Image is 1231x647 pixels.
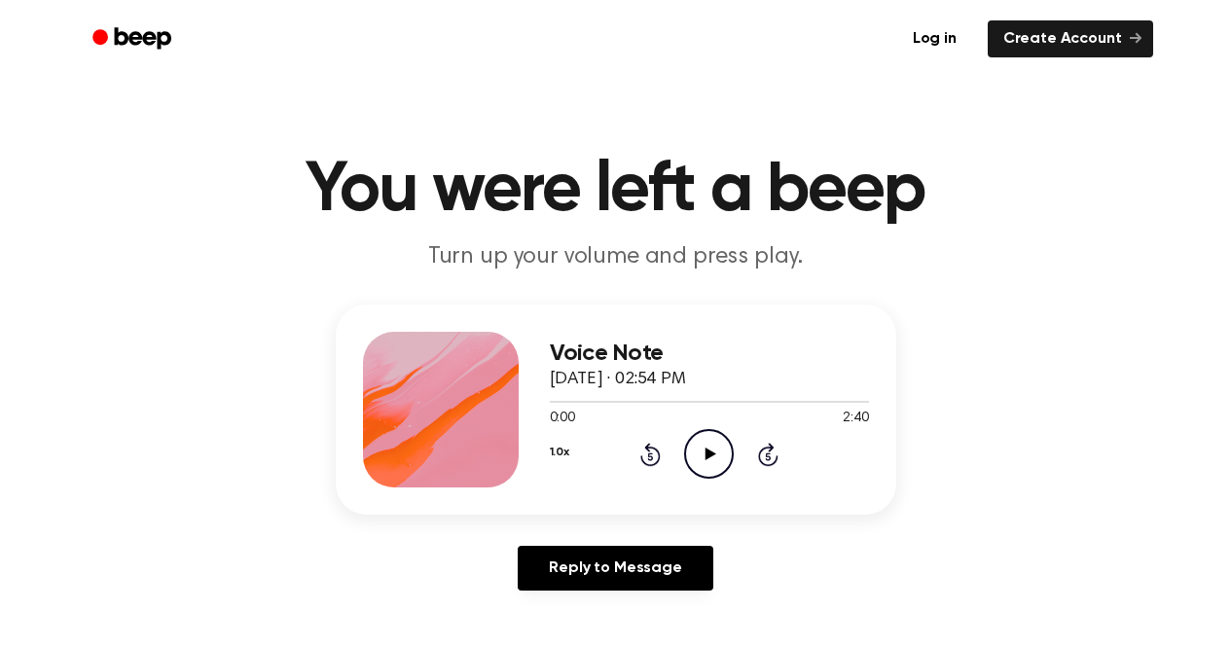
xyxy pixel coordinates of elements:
[843,409,868,429] span: 2:40
[550,341,869,367] h3: Voice Note
[79,20,189,58] a: Beep
[988,20,1153,57] a: Create Account
[550,371,686,388] span: [DATE] · 02:54 PM
[550,409,575,429] span: 0:00
[893,17,976,61] a: Log in
[518,546,712,591] a: Reply to Message
[550,436,569,469] button: 1.0x
[242,241,990,273] p: Turn up your volume and press play.
[118,156,1114,226] h1: You were left a beep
